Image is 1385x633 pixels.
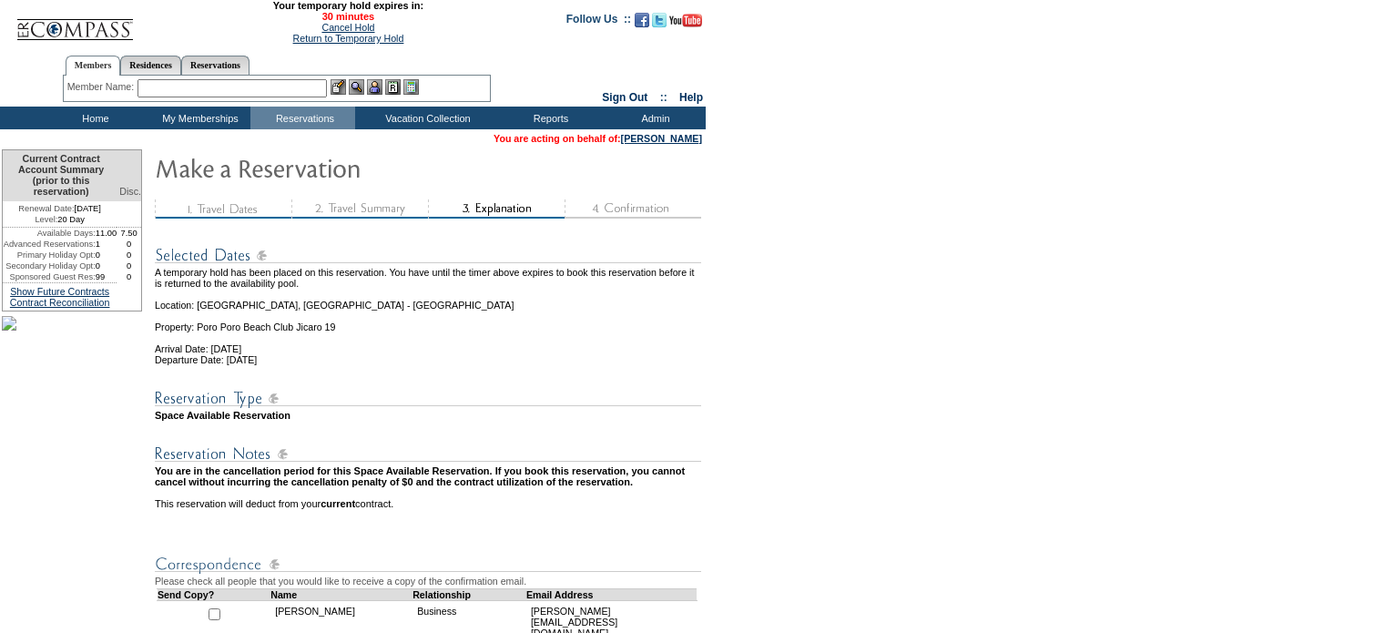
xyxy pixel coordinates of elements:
[155,311,704,332] td: Property: Poro Poro Beach Club Jicaro 19
[494,133,702,144] span: You are acting on behalf of:
[669,14,702,27] img: Subscribe to our YouTube Channel
[146,107,250,129] td: My Memberships
[331,79,346,95] img: b_edit.gif
[660,91,667,104] span: ::
[96,271,117,282] td: 99
[117,228,141,239] td: 7.50
[652,13,667,27] img: Follow us on Twitter
[66,56,121,76] a: Members
[120,56,181,75] a: Residences
[3,201,117,214] td: [DATE]
[155,267,704,289] td: A temporary hold has been placed on this reservation. You have until the timer above expires to b...
[67,79,137,95] div: Member Name:
[155,244,701,267] img: Reservation Dates
[155,149,519,186] img: Make Reservation
[155,199,291,219] img: step1_state3.gif
[321,22,374,33] a: Cancel Hold
[565,199,701,219] img: step4_state1.gif
[566,11,631,33] td: Follow Us ::
[367,79,382,95] img: Impersonate
[293,33,404,44] a: Return to Temporary Hold
[155,498,704,509] td: This reservation will deduct from your contract.
[155,443,701,465] img: Reservation Notes
[679,91,703,104] a: Help
[3,271,96,282] td: Sponsored Guest Res:
[3,214,117,228] td: 20 Day
[250,107,355,129] td: Reservations
[621,133,702,144] a: [PERSON_NAME]
[635,18,649,29] a: Become our fan on Facebook
[349,79,364,95] img: View
[3,250,96,260] td: Primary Holiday Opt:
[155,354,704,365] td: Departure Date: [DATE]
[2,316,16,331] img: RDM-Risco-PU-033.jpg
[35,214,57,225] span: Level:
[18,203,74,214] span: Renewal Date:
[155,465,704,487] td: You are in the cancellation period for this Space Available Reservation. If you book this reserva...
[669,18,702,29] a: Subscribe to our YouTube Channel
[496,107,601,129] td: Reports
[96,228,117,239] td: 11.00
[602,91,647,104] a: Sign Out
[652,18,667,29] a: Follow us on Twitter
[635,13,649,27] img: Become our fan on Facebook
[117,250,141,260] td: 0
[158,588,271,600] td: Send Copy?
[143,11,553,22] span: 30 minutes
[601,107,706,129] td: Admin
[41,107,146,129] td: Home
[155,410,704,421] td: Space Available Reservation
[428,199,565,219] img: step3_state2.gif
[10,286,109,297] a: Show Future Contracts
[155,332,704,354] td: Arrival Date: [DATE]
[3,260,96,271] td: Secondary Holiday Opt:
[117,239,141,250] td: 0
[155,576,526,587] span: Please check all people that you would like to receive a copy of the confirmation email.
[355,107,496,129] td: Vacation Collection
[155,289,704,311] td: Location: [GEOGRAPHIC_DATA], [GEOGRAPHIC_DATA] - [GEOGRAPHIC_DATA]
[119,186,141,197] span: Disc.
[15,4,134,41] img: Compass Home
[385,79,401,95] img: Reservations
[181,56,250,75] a: Reservations
[117,260,141,271] td: 0
[3,150,117,201] td: Current Contract Account Summary (prior to this reservation)
[3,239,96,250] td: Advanced Reservations:
[96,250,117,260] td: 0
[117,271,141,282] td: 0
[403,79,419,95] img: b_calculator.gif
[291,199,428,219] img: step2_state3.gif
[96,260,117,271] td: 0
[270,588,412,600] td: Name
[412,588,526,600] td: Relationship
[3,228,96,239] td: Available Days:
[96,239,117,250] td: 1
[321,498,355,509] b: current
[155,387,701,410] img: Reservation Type
[526,588,697,600] td: Email Address
[10,297,110,308] a: Contract Reconciliation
